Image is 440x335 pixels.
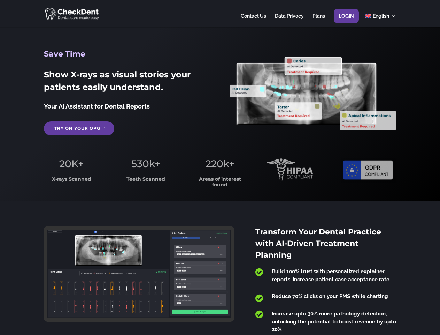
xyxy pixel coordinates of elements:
span:  [255,310,263,319]
span:  [255,268,263,277]
a: English [365,14,396,27]
span: 20K+ [59,158,84,170]
h2: Show X-rays as visual stories your patients easily understand. [44,68,210,97]
span: Reduce 70% clicks on your PMS while charting [272,293,388,299]
span: 530k+ [131,158,160,170]
img: CheckDent AI [45,7,100,21]
a: Contact Us [241,14,266,27]
span: English [373,13,389,19]
span: Increase upto 30% more pathology detection, unlocking the potential to boost revenue by upto 20% [272,311,396,333]
span:  [255,294,263,303]
h3: Areas of interest found [193,177,248,191]
img: X_Ray_annotated [230,57,396,130]
span: Your AI Assistant for Dental Reports [44,103,150,110]
a: Try on your OPG [44,121,114,135]
span: Build 100% trust with personalized explainer reports. Increase patient case acceptance rate [272,268,389,283]
span: Save Time [44,49,85,59]
span: Transform Your Dental Practice with AI-Driven Treatment Planning [255,227,381,260]
a: Plans [312,14,325,27]
span: _ [85,49,89,59]
a: Login [339,14,354,27]
a: Data Privacy [275,14,304,27]
span: 220k+ [206,158,234,170]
